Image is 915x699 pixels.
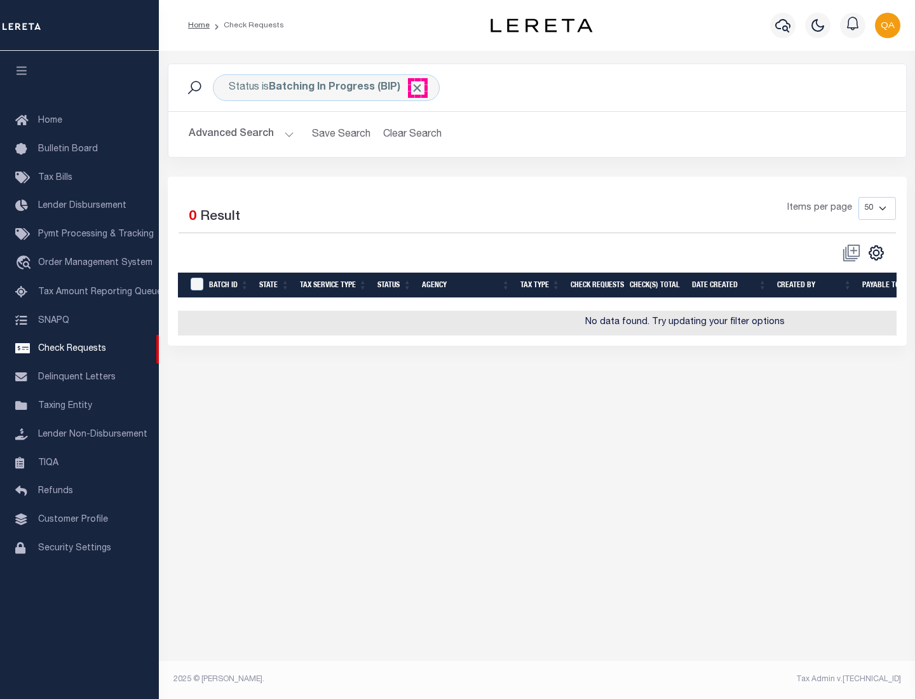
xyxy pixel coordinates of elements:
[213,74,440,101] div: Status is
[304,122,378,147] button: Save Search
[38,116,62,125] span: Home
[625,273,687,299] th: Check(s) Total
[295,273,372,299] th: Tax Service Type: activate to sort column ascending
[200,207,240,227] label: Result
[546,674,901,685] div: Tax Admin v.[TECHNICAL_ID]
[787,201,852,215] span: Items per page
[372,273,417,299] th: Status: activate to sort column ascending
[38,430,147,439] span: Lender Non-Disbursement
[38,173,72,182] span: Tax Bills
[38,487,73,496] span: Refunds
[491,18,592,32] img: logo-dark.svg
[687,273,772,299] th: Date Created: activate to sort column ascending
[188,22,210,29] a: Home
[772,273,857,299] th: Created By: activate to sort column ascending
[38,402,92,411] span: Taxing Entity
[38,458,58,467] span: TIQA
[189,210,196,224] span: 0
[204,273,254,299] th: Batch Id: activate to sort column ascending
[254,273,295,299] th: State: activate to sort column ascending
[38,344,106,353] span: Check Requests
[38,201,126,210] span: Lender Disbursement
[38,316,69,325] span: SNAPQ
[38,544,111,553] span: Security Settings
[38,145,98,154] span: Bulletin Board
[15,255,36,272] i: travel_explore
[164,674,538,685] div: 2025 © [PERSON_NAME].
[410,81,424,95] span: Click to Remove
[38,288,162,297] span: Tax Amount Reporting Queue
[189,122,294,147] button: Advanced Search
[269,83,424,93] b: Batching In Progress (BIP)
[875,13,900,38] img: svg+xml;base64,PHN2ZyB4bWxucz0iaHR0cDovL3d3dy53My5vcmcvMjAwMC9zdmciIHBvaW50ZXItZXZlbnRzPSJub25lIi...
[38,259,152,268] span: Order Management System
[38,515,108,524] span: Customer Profile
[378,122,447,147] button: Clear Search
[566,273,625,299] th: Check Requests
[38,230,154,239] span: Pymt Processing & Tracking
[417,273,515,299] th: Agency: activate to sort column ascending
[515,273,566,299] th: Tax Type: activate to sort column ascending
[210,20,284,31] li: Check Requests
[38,373,116,382] span: Delinquent Letters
